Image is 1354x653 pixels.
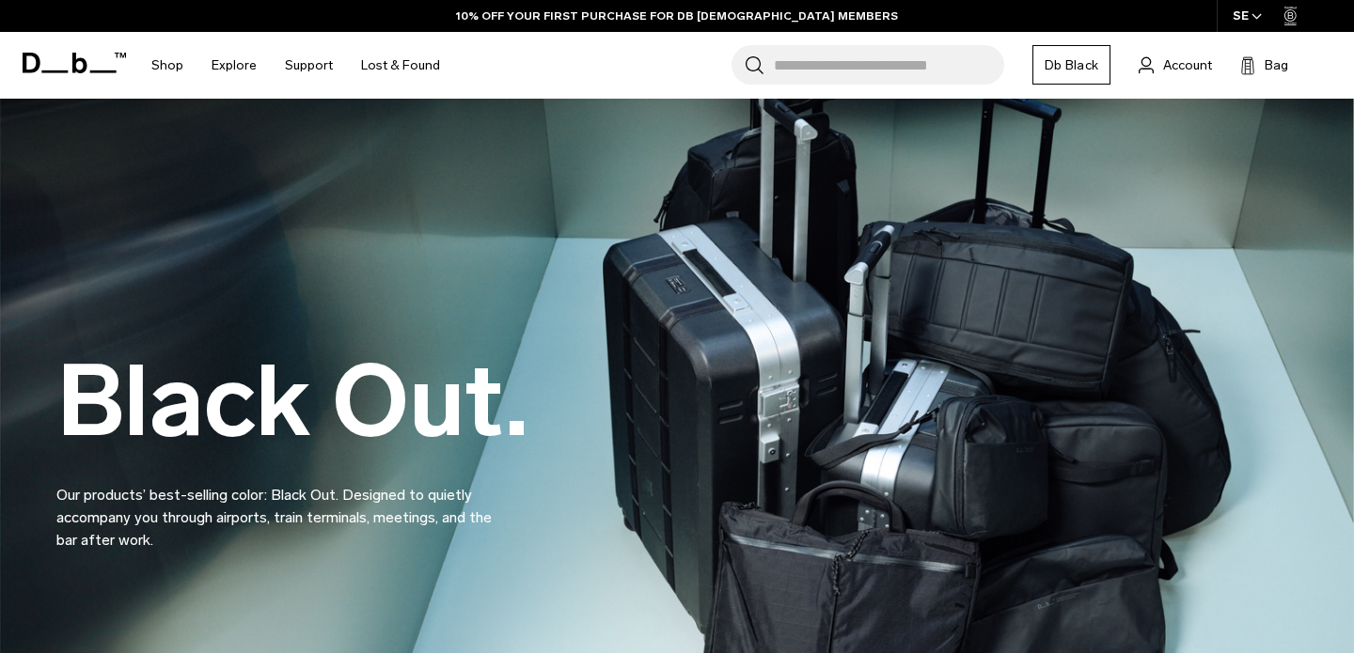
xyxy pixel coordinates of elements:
p: Our products’ best-selling color: Black Out. Designed to quietly accompany you through airports, ... [56,461,508,552]
h2: Black Out. [56,352,528,451]
span: Account [1163,55,1212,75]
a: Shop [151,32,183,99]
a: Explore [212,32,257,99]
span: Bag [1265,55,1288,75]
nav: Main Navigation [137,32,454,99]
a: Account [1139,54,1212,76]
a: Lost & Found [361,32,440,99]
button: Bag [1240,54,1288,76]
a: Db Black [1032,45,1110,85]
a: 10% OFF YOUR FIRST PURCHASE FOR DB [DEMOGRAPHIC_DATA] MEMBERS [456,8,898,24]
a: Support [285,32,333,99]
